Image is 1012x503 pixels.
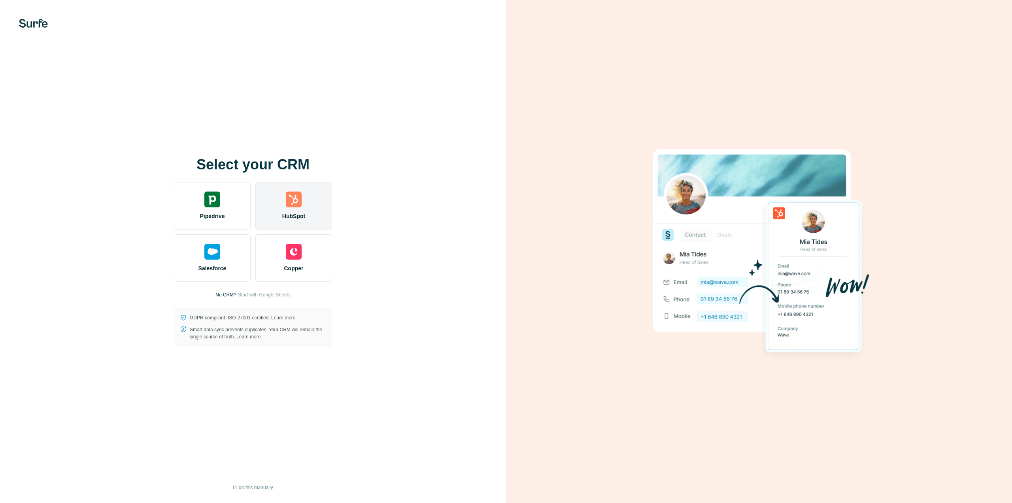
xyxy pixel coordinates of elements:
span: Pipedrive [200,212,225,220]
img: pipedrive's logo [204,192,220,207]
p: GDPR compliant. ISO-27001 certified. [190,314,295,321]
button: I’ll do this manually [227,482,278,494]
img: copper's logo [286,244,302,260]
span: Salesforce [198,264,227,272]
span: I’ll do this manually [233,484,273,491]
p: Smart data sync prevents duplicates. Your CRM will remain the single source of truth. [190,326,326,340]
img: hubspot's logo [286,192,302,207]
a: Learn more [271,315,295,321]
img: salesforce's logo [204,244,220,260]
img: Surfe's logo [19,19,48,28]
p: No CRM? [215,291,236,298]
span: HubSpot [282,212,305,220]
span: Copper [284,264,304,272]
h1: Select your CRM [174,157,332,173]
a: Learn more [236,334,261,340]
button: Start with Google Sheets [238,291,291,298]
img: HUBSPOT image [648,137,870,366]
